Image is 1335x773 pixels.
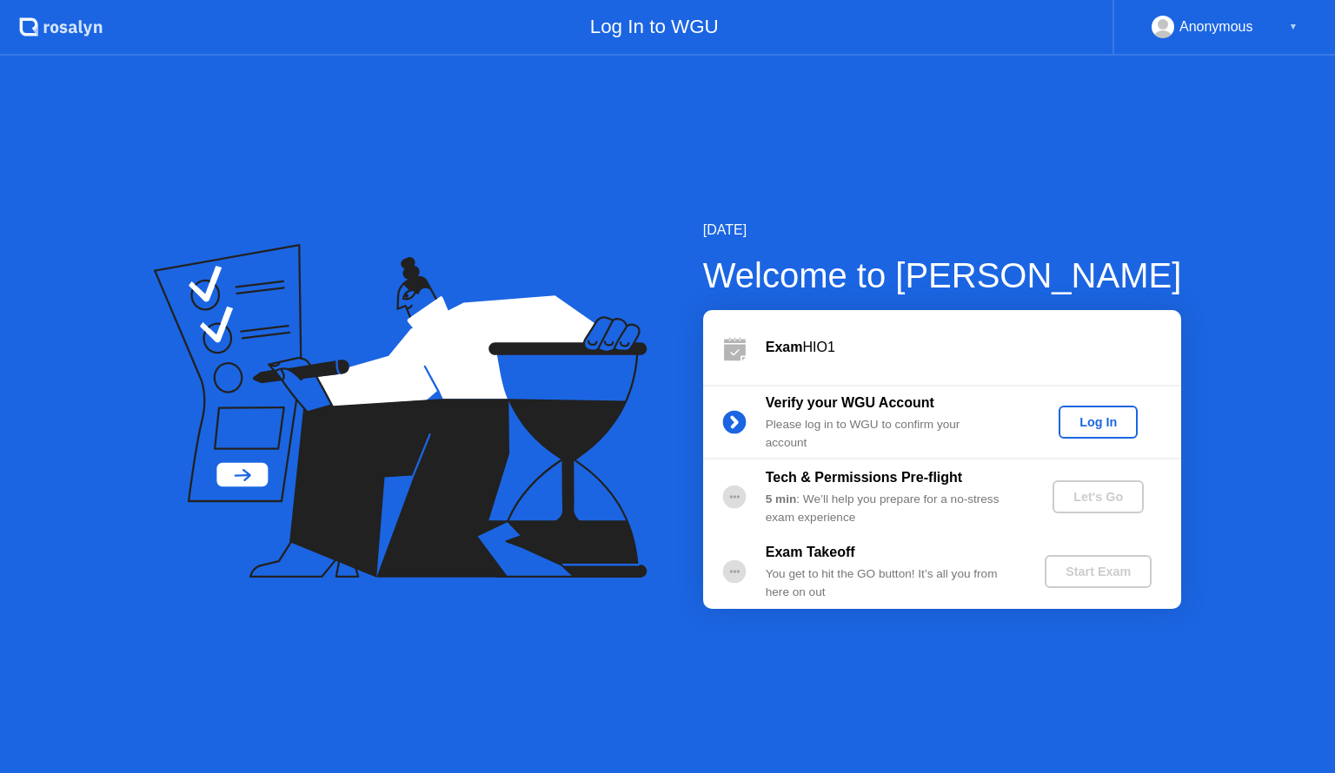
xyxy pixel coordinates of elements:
b: Tech & Permissions Pre-flight [766,470,962,485]
div: ▼ [1289,16,1298,38]
div: : We’ll help you prepare for a no-stress exam experience [766,491,1016,526]
div: Let's Go [1059,490,1137,504]
div: Start Exam [1052,565,1145,578]
b: Exam [766,340,803,354]
b: Verify your WGU Account [766,395,934,410]
div: Please log in to WGU to confirm your account [766,416,1016,452]
div: Anonymous [1179,16,1253,38]
div: HIO1 [766,337,1181,358]
div: Log In [1066,415,1131,429]
button: Log In [1059,406,1138,439]
div: You get to hit the GO button! It’s all you from here on out [766,565,1016,601]
button: Start Exam [1045,555,1152,588]
b: Exam Takeoff [766,545,855,559]
div: [DATE] [703,220,1182,241]
b: 5 min [766,492,797,505]
button: Let's Go [1053,480,1144,513]
div: Welcome to [PERSON_NAME] [703,249,1182,301]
